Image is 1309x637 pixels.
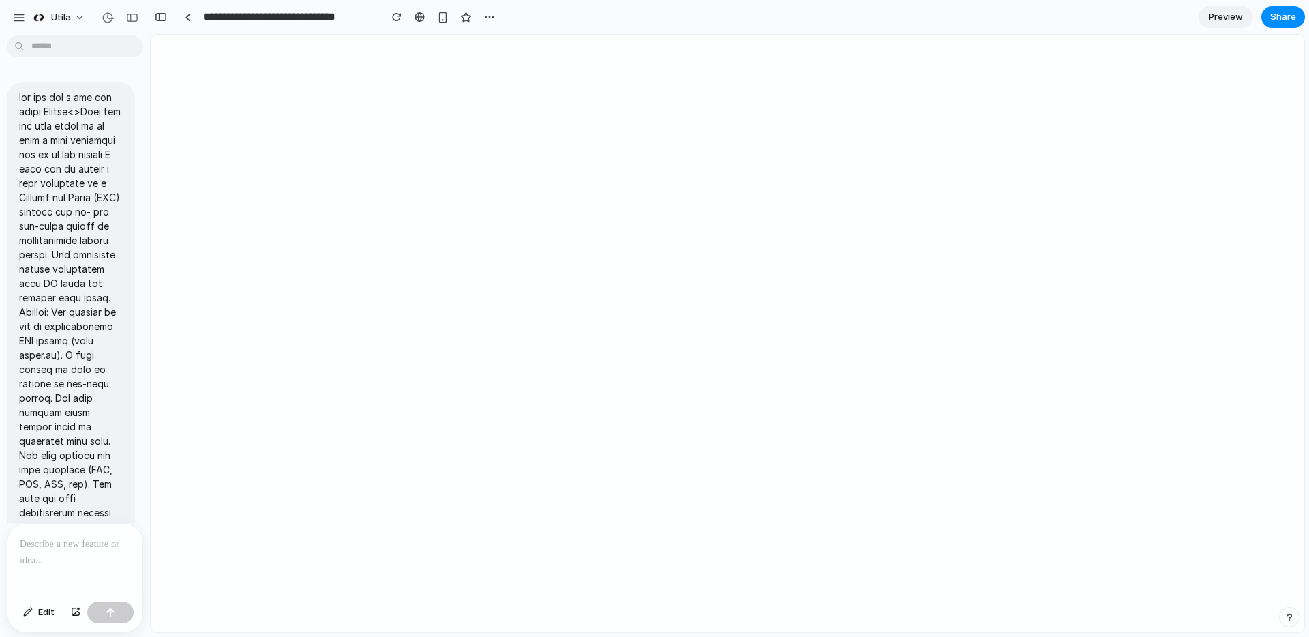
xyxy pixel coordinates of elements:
[16,602,61,623] button: Edit
[1209,10,1243,24] span: Preview
[1261,6,1305,28] button: Share
[38,606,55,619] span: Edit
[27,7,92,29] button: Utila
[1270,10,1296,24] span: Share
[51,11,71,25] span: Utila
[1199,6,1253,28] a: Preview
